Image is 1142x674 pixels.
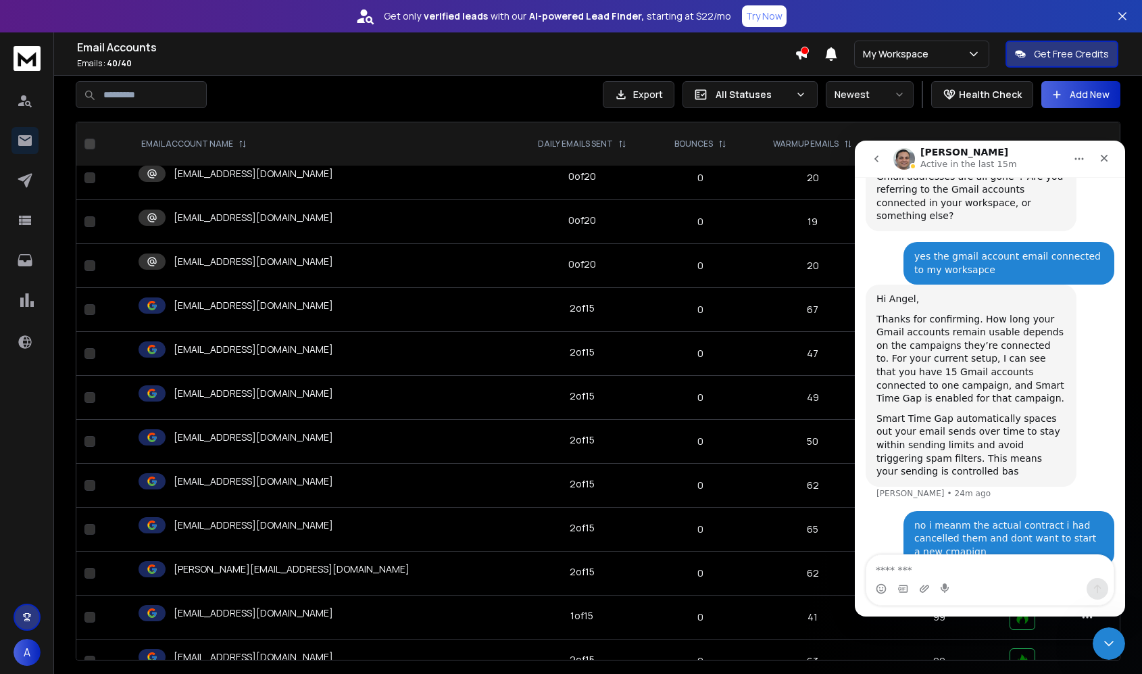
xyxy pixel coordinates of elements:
[570,609,593,623] div: 1 of 15
[748,508,878,552] td: 65
[529,9,644,23] strong: AI-powered Lead Finder,
[931,81,1033,108] button: Health Check
[661,391,739,404] p: 0
[77,39,795,55] h1: Email Accounts
[570,345,595,359] div: 2 of 15
[21,443,32,454] button: Emoji picker
[1093,627,1125,660] iframe: Intercom live chat
[174,519,333,532] p: [EMAIL_ADDRESS][DOMAIN_NAME]
[86,443,97,454] button: Start recording
[1034,47,1109,61] p: Get Free Credits
[661,610,739,624] p: 0
[43,443,53,454] button: Gif picker
[14,639,41,666] button: A
[748,156,878,200] td: 20
[661,567,739,580] p: 0
[174,211,333,224] p: [EMAIL_ADDRESS][DOMAIN_NAME]
[773,139,839,149] p: WARMUP EMAILS
[107,57,132,69] span: 40 / 40
[570,389,595,403] div: 2 of 15
[11,101,259,370] div: Raj says…
[661,215,739,228] p: 0
[22,172,211,265] div: Thanks for confirming. How long your Gmail accounts remain usable depends on the campaigns they’r...
[174,299,333,312] p: [EMAIL_ADDRESS][DOMAIN_NAME]
[424,9,488,23] strong: verified leads
[570,477,595,491] div: 2 of 15
[1041,81,1120,108] button: Add New
[748,464,878,508] td: 62
[748,596,878,640] td: 41
[22,152,211,166] div: Hi Angel,
[603,81,674,108] button: Export
[674,139,713,149] p: BOUNCES
[11,144,222,346] div: Hi Angel,Thanks for confirming. How long your Gmail accounts remain usable depends on the campaig...
[661,435,739,448] p: 0
[538,139,613,149] p: DAILY EMAILS SENT
[748,376,878,420] td: 49
[174,255,333,268] p: [EMAIL_ADDRESS][DOMAIN_NAME]
[568,170,596,183] div: 0 of 20
[826,81,914,108] button: Newest
[661,171,739,185] p: 0
[748,200,878,244] td: 19
[570,302,595,315] div: 2 of 15
[174,431,333,444] p: [EMAIL_ADDRESS][DOMAIN_NAME]
[174,343,333,356] p: [EMAIL_ADDRESS][DOMAIN_NAME]
[748,332,878,376] td: 47
[384,9,731,23] p: Get only with our starting at $22/mo
[49,370,259,427] div: no i meanm the actual contract i had cancelled them and dont want to start a new cmapign
[59,379,249,418] div: no i meanm the actual contract i had cancelled them and dont want to start a new cmapign
[661,654,739,668] p: 0
[855,141,1125,617] iframe: Intercom live chat
[1006,41,1118,68] button: Get Free Credits
[959,88,1022,101] p: Health Check
[742,5,787,27] button: Try Now
[716,88,790,101] p: All Statuses
[878,596,1001,640] td: 99
[568,214,596,227] div: 0 of 20
[570,653,595,667] div: 2 of 15
[11,370,259,443] div: Angel says…
[863,47,934,61] p: My Workspace
[661,523,739,536] p: 0
[661,259,739,272] p: 0
[174,606,333,620] p: [EMAIL_ADDRESS][DOMAIN_NAME]
[22,272,211,338] div: Smart Time Gap automatically spaces out your email sends over time to stay within sending limits ...
[570,521,595,535] div: 2 of 15
[748,244,878,288] td: 20
[748,288,878,332] td: 67
[174,387,333,400] p: [EMAIL_ADDRESS][DOMAIN_NAME]
[14,46,41,71] img: logo
[570,565,595,579] div: 2 of 15
[232,437,253,459] button: Send a message…
[174,475,333,488] p: [EMAIL_ADDRESS][DOMAIN_NAME]
[22,3,211,82] div: Hi, thanks for reaching out. Could you clarify what you mean by “until the Gmail addresses are al...
[22,349,136,357] div: [PERSON_NAME] • 24m ago
[77,58,795,69] p: Emails :
[661,303,739,316] p: 0
[11,414,259,437] textarea: Message…
[570,433,595,447] div: 2 of 15
[174,562,409,576] p: [PERSON_NAME][EMAIL_ADDRESS][DOMAIN_NAME]
[661,479,739,492] p: 0
[748,420,878,464] td: 50
[141,139,247,149] div: EMAIL ACCOUNT NAME
[568,258,596,271] div: 0 of 20
[661,347,739,360] p: 0
[748,552,878,596] td: 62
[746,9,783,23] p: Try Now
[902,139,963,149] p: HEALTH SCORE
[174,167,333,180] p: [EMAIL_ADDRESS][DOMAIN_NAME]
[174,650,333,664] p: [EMAIL_ADDRESS][DOMAIN_NAME]
[64,443,75,454] button: Upload attachment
